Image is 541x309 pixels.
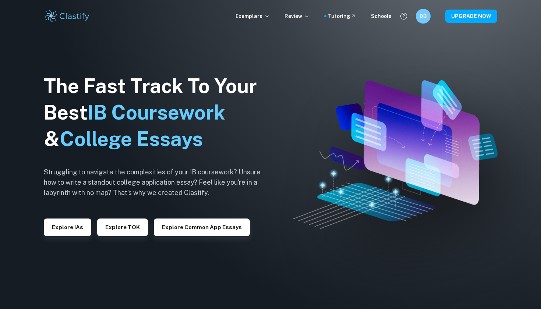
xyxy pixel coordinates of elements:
a: Explore Common App essays [154,223,250,230]
h6: Struggling to navigate the complexities of your IB coursework? Unsure how to write a standout col... [44,167,272,198]
h6: DB [419,12,428,20]
button: Explore IAs [44,219,91,236]
img: Clastify hero [293,80,498,228]
span: IB Coursework [88,101,225,124]
a: Tutoring [328,12,356,20]
span: College Essays [60,127,203,150]
a: Explore TOK [97,223,148,230]
h1: The Fast Track To Your Best & [44,73,272,152]
button: DB [416,9,431,24]
p: Review [284,12,310,20]
button: Explore Common App essays [154,219,250,236]
button: Help and Feedback [397,10,410,22]
p: Exemplars [236,12,270,20]
a: Schools [371,12,392,20]
img: Clastify logo [44,9,91,24]
a: Explore IAs [44,223,91,230]
button: Explore TOK [97,219,148,236]
button: UPGRADE NOW [445,10,497,23]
